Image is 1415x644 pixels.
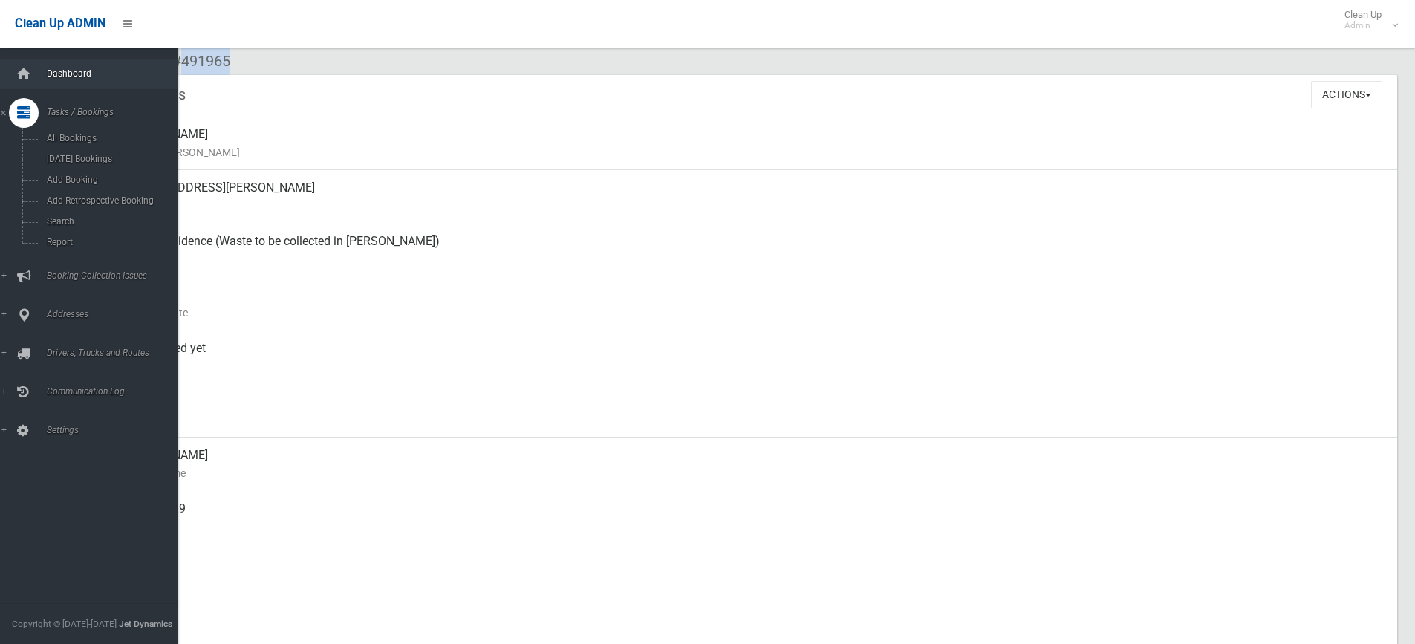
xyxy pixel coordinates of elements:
[42,68,189,79] span: Dashboard
[119,491,1385,544] div: 0419216799
[42,154,177,164] span: [DATE] Bookings
[119,625,1385,643] small: Email
[119,384,1385,438] div: [DATE]
[42,386,189,397] span: Communication Log
[119,544,1385,598] div: None given
[119,438,1385,491] div: [PERSON_NAME]
[42,348,189,358] span: Drivers, Trucks and Routes
[119,250,1385,268] small: Pickup Point
[15,16,105,30] span: Clean Up ADMIN
[162,48,230,75] li: #491965
[1311,81,1382,108] button: Actions
[119,518,1385,536] small: Mobile
[119,304,1385,322] small: Collection Date
[42,175,177,185] span: Add Booking
[42,270,189,281] span: Booking Collection Issues
[42,309,189,319] span: Addresses
[1344,20,1382,31] small: Admin
[42,195,177,206] span: Add Retrospective Booking
[119,357,1385,375] small: Collected At
[119,224,1385,277] div: Side of Residence (Waste to be collected in [PERSON_NAME])
[12,619,117,629] span: Copyright © [DATE]-[DATE]
[119,411,1385,429] small: Zone
[119,464,1385,482] small: Contact Name
[42,216,177,227] span: Search
[119,170,1385,224] div: [STREET_ADDRESS][PERSON_NAME]
[42,425,189,435] span: Settings
[42,133,177,143] span: All Bookings
[119,117,1385,170] div: [PERSON_NAME]
[119,619,172,629] strong: Jet Dynamics
[42,107,189,117] span: Tasks / Bookings
[119,571,1385,589] small: Landline
[119,277,1385,331] div: [DATE]
[119,143,1385,161] small: Name of [PERSON_NAME]
[119,197,1385,215] small: Address
[119,331,1385,384] div: Not collected yet
[1337,9,1396,31] span: Clean Up
[42,237,177,247] span: Report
